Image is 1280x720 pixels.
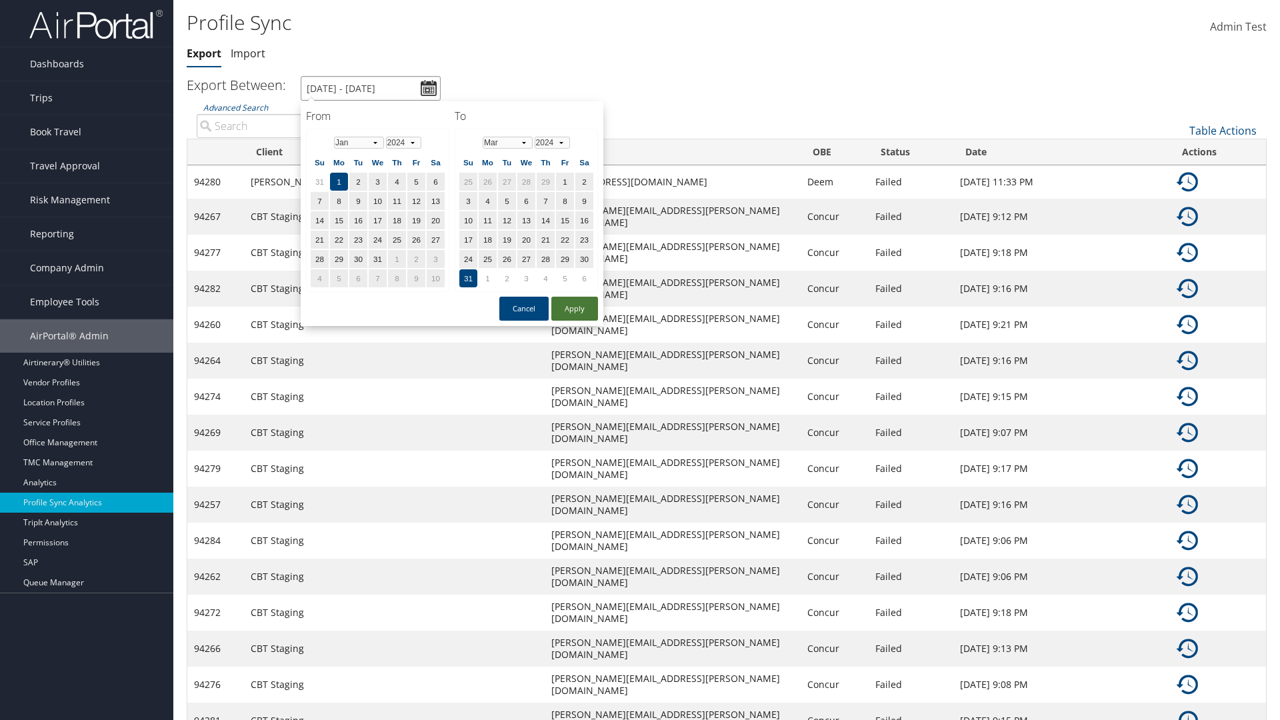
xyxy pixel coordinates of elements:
[869,199,954,235] td: Failed
[801,199,869,235] td: Concur
[1177,497,1198,510] a: Details
[1177,281,1198,294] a: Details
[869,379,954,415] td: Failed
[517,269,535,287] td: 3
[349,269,367,287] td: 6
[30,115,81,149] span: Book Travel
[311,173,329,191] td: 31
[1177,677,1198,690] a: Details
[388,173,406,191] td: 4
[869,559,954,595] td: Failed
[953,343,1170,379] td: [DATE] 9:16 PM
[187,379,244,415] td: 94274
[349,231,367,249] td: 23
[369,192,387,210] td: 10
[498,153,516,171] th: Tu
[407,231,425,249] td: 26
[30,47,84,81] span: Dashboards
[187,76,286,94] h3: Export Between:
[556,192,574,210] td: 8
[545,595,801,631] td: [PERSON_NAME][EMAIL_ADDRESS][PERSON_NAME][DOMAIN_NAME]
[551,297,598,321] button: Apply
[479,211,497,229] td: 11
[869,343,954,379] td: Failed
[869,667,954,703] td: Failed
[953,271,1170,307] td: [DATE] 9:16 PM
[869,165,954,199] td: Failed
[1177,569,1198,582] a: Details
[407,211,425,229] td: 19
[244,559,545,595] td: CBT Staging
[545,307,801,343] td: [PERSON_NAME][EMAIL_ADDRESS][PERSON_NAME][DOMAIN_NAME]
[953,379,1170,415] td: [DATE] 9:15 PM
[231,46,265,61] a: Import
[801,667,869,703] td: Concur
[537,269,555,287] td: 4
[1170,139,1266,165] th: Actions
[1177,602,1198,623] img: ta-history.png
[30,285,99,319] span: Employee Tools
[187,199,244,235] td: 94267
[545,379,801,415] td: [PERSON_NAME][EMAIL_ADDRESS][PERSON_NAME][DOMAIN_NAME]
[498,269,516,287] td: 2
[953,559,1170,595] td: [DATE] 9:06 PM
[187,523,244,559] td: 94284
[407,269,425,287] td: 9
[869,523,954,559] td: Failed
[479,269,497,287] td: 1
[801,165,869,199] td: Deem
[330,211,348,229] td: 15
[545,165,801,199] td: [EMAIL_ADDRESS][DOMAIN_NAME]
[330,269,348,287] td: 5
[869,139,954,165] th: Status: activate to sort column ascending
[244,307,545,343] td: CBT Staging
[498,192,516,210] td: 5
[388,250,406,268] td: 1
[29,9,163,40] img: airportal-logo.png
[427,173,445,191] td: 6
[479,153,497,171] th: Mo
[517,173,535,191] td: 28
[1177,171,1198,193] img: ta-history.png
[1177,209,1198,222] a: Details
[427,231,445,249] td: 27
[479,173,497,191] td: 26
[369,250,387,268] td: 31
[953,523,1170,559] td: [DATE] 9:06 PM
[311,269,329,287] td: 4
[498,173,516,191] td: 27
[801,139,869,165] th: OBE: activate to sort column ascending
[1177,245,1198,258] a: Details
[556,211,574,229] td: 15
[369,269,387,287] td: 7
[30,217,74,251] span: Reporting
[187,165,244,199] td: 94280
[244,271,545,307] td: CBT Staging
[953,631,1170,667] td: [DATE] 9:13 PM
[306,109,449,123] h4: From
[575,173,593,191] td: 2
[244,379,545,415] td: CBT Staging
[545,451,801,487] td: [PERSON_NAME][EMAIL_ADDRESS][PERSON_NAME][DOMAIN_NAME]
[459,231,477,249] td: 17
[459,211,477,229] td: 10
[1177,278,1198,299] img: ta-history.png
[203,102,268,113] a: Advanced Search
[953,487,1170,523] td: [DATE] 9:16 PM
[330,231,348,249] td: 22
[427,211,445,229] td: 20
[537,192,555,210] td: 7
[1177,425,1198,438] a: Details
[479,250,497,268] td: 25
[545,415,801,451] td: [PERSON_NAME][EMAIL_ADDRESS][PERSON_NAME][DOMAIN_NAME]
[575,250,593,268] td: 30
[407,250,425,268] td: 2
[545,487,801,523] td: [PERSON_NAME][EMAIL_ADDRESS][PERSON_NAME][DOMAIN_NAME]
[30,81,53,115] span: Trips
[575,269,593,287] td: 6
[556,173,574,191] td: 1
[517,211,535,229] td: 13
[369,153,387,171] th: We
[545,631,801,667] td: [PERSON_NAME][EMAIL_ADDRESS][PERSON_NAME][DOMAIN_NAME]
[869,451,954,487] td: Failed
